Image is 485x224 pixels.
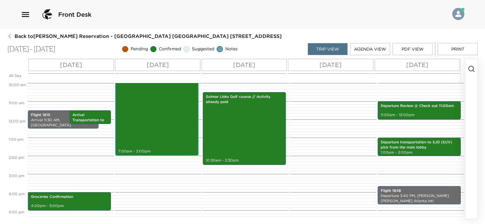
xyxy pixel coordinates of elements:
[28,192,111,210] div: Groceries Confirmation4:00pm - 5:00pm
[393,43,433,55] button: PDF View
[31,194,108,199] p: Groceries Confirmation
[206,94,283,105] p: Solmar Links Golf course // Activity already paid
[202,59,287,71] button: [DATE]
[225,46,238,52] span: Notes
[381,140,458,150] p: Departure transportation to SJD (SUV) pick from the main lobby
[378,138,461,156] div: Departure transportation to SJD (SUV) pick from the main lobby1:00pm - 2:00pm
[438,43,478,55] button: Print
[381,188,458,193] p: Flight 1848
[40,7,55,22] img: logo
[9,73,26,79] p: All Day
[28,110,99,129] div: Flight 1815Arrival 11:30 AM, [GEOGRAPHIC_DATA]
[7,137,25,142] span: 1:00 PM
[452,8,464,20] img: User
[7,210,26,214] span: 5:00 PM
[319,60,342,69] p: [DATE]
[378,186,461,204] div: Flight 1848Departure 3:40 PM, [PERSON_NAME] [PERSON_NAME] Atlanta Intl
[7,155,26,160] span: 2:00 PM
[60,60,82,69] p: [DATE]
[131,46,148,52] span: Pending
[159,46,181,52] span: Confirmed
[7,119,27,123] span: 12:00 PM
[381,112,458,118] p: 11:00am - 12:00pm
[7,33,282,39] button: Back to[PERSON_NAME] Reservation - [GEOGRAPHIC_DATA] [GEOGRAPHIC_DATA] [STREET_ADDRESS]
[58,10,92,19] span: Front Desk
[118,149,195,154] p: 7:00am - 2:00pm
[192,46,214,52] span: Suggested
[288,59,373,71] button: [DATE]
[115,59,200,71] button: [DATE]
[233,60,255,69] p: [DATE]
[375,59,460,71] button: [DATE]
[147,60,169,69] p: [DATE]
[115,28,198,156] div: Fishing Day7:00am - 2:00pm
[308,43,348,55] button: Trip View
[350,43,390,55] button: Agenda View
[378,101,461,119] div: Departure Review @ Check out 11:00am11:00am - 12:00pm
[31,203,108,209] p: 4:00pm - 5:00pm
[31,118,95,128] p: Arrival 11:30 AM, [GEOGRAPHIC_DATA]
[31,112,95,118] p: Flight 1815
[7,192,26,196] span: 4:00 PM
[15,33,282,39] span: Back to [PERSON_NAME] Reservation - [GEOGRAPHIC_DATA] [GEOGRAPHIC_DATA] [STREET_ADDRESS]
[7,173,26,178] span: 3:00 PM
[7,101,26,105] span: 11:00 AM
[206,158,283,163] p: 10:30am - 2:30pm
[381,103,458,109] p: Departure Review @ Check out 11:00am
[406,60,428,69] p: [DATE]
[381,193,458,204] p: Departure 3:40 PM, [PERSON_NAME] [PERSON_NAME] Atlanta Intl
[69,110,111,124] div: Arrival Transportation to SJD (SUV)
[28,59,114,71] button: [DATE]
[381,150,458,155] p: 1:00pm - 2:00pm
[72,112,108,128] p: Arrival Transportation to SJD (SUV)
[7,82,27,87] span: 10:00 AM
[203,92,286,165] div: Solmar Links Golf course // Activity already paid10:30am - 2:30pm
[7,45,55,54] p: [DATE] - [DATE]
